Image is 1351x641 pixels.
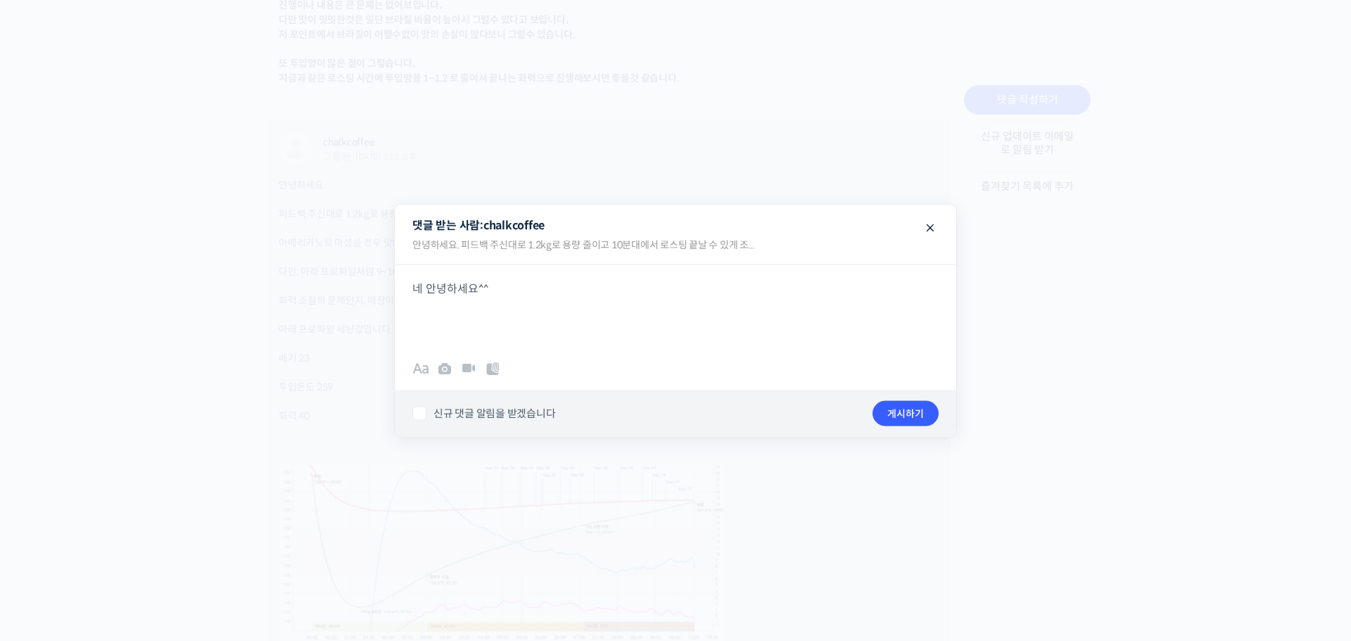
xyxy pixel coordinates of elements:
span: chalkcoffee [483,217,545,232]
a: 홈 [4,446,93,481]
span: 설정 [217,467,234,478]
span: 대화 [129,468,146,479]
legend: 댓글 받는 사람: [395,204,956,265]
label: 신규 댓글 알림을 받겠습니다 [412,406,555,420]
span: 홈 [44,467,53,478]
a: 설정 [182,446,270,481]
div: 안녕하세요. 피드백 주신대로 1.2kg로 용량 줄이고 10분대에서 로스팅 끝날 수 있게 조... [402,231,949,265]
a: 대화 [93,446,182,481]
button: 게시하기 [873,401,939,426]
p: 네 안녕하세요^^ [412,279,939,336]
